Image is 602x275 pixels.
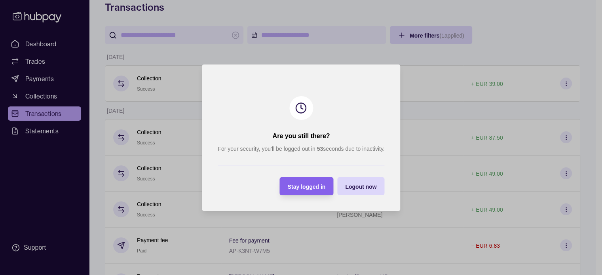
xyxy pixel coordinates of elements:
strong: 53 [317,146,323,152]
span: Logout now [345,183,376,190]
span: Stay logged in [287,183,325,190]
button: Stay logged in [279,177,333,195]
h2: Are you still there? [272,132,330,140]
button: Logout now [337,177,384,195]
p: For your security, you’ll be logged out in seconds due to inactivity. [218,144,384,153]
